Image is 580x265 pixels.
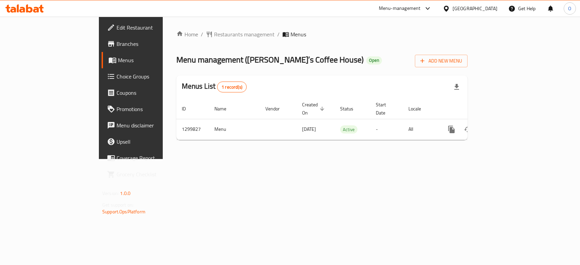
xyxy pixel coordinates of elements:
a: Menu disclaimer [102,117,196,134]
span: Menus [291,30,306,38]
span: Menu management ( [PERSON_NAME]’s Coffee House ) [176,52,364,67]
a: Promotions [102,101,196,117]
span: Name [214,105,235,113]
button: more [443,121,460,138]
div: Menu-management [379,4,421,13]
div: Active [340,125,357,134]
span: Edit Restaurant [117,23,190,32]
div: Open [366,56,382,65]
a: Coupons [102,85,196,101]
span: 1.0.0 [120,189,130,198]
a: Branches [102,36,196,52]
span: Promotions [117,105,190,113]
button: Change Status [460,121,476,138]
div: Export file [449,79,465,95]
a: Coverage Report [102,150,196,166]
td: Menu [209,119,260,140]
span: Coupons [117,89,190,97]
td: - [370,119,403,140]
a: Menus [102,52,196,68]
a: Choice Groups [102,68,196,85]
a: Support.OpsPlatform [102,207,145,216]
span: Grocery Checklist [117,170,190,178]
span: Choice Groups [117,72,190,81]
span: [DATE] [302,125,316,134]
span: O [568,5,571,12]
li: / [201,30,203,38]
span: Upsell [117,138,190,146]
div: [GEOGRAPHIC_DATA] [453,5,497,12]
span: Branches [117,40,190,48]
span: Active [340,126,357,134]
a: Grocery Checklist [102,166,196,182]
a: Upsell [102,134,196,150]
span: Add New Menu [420,57,462,65]
span: Get support on: [102,200,134,209]
span: Created On [302,101,327,117]
span: Status [340,105,362,113]
h2: Menus List [182,81,247,92]
span: ID [182,105,195,113]
a: Edit Restaurant [102,19,196,36]
span: 1 record(s) [217,84,246,90]
table: enhanced table [176,99,514,140]
span: Start Date [376,101,395,117]
nav: breadcrumb [176,30,468,38]
span: Menus [118,56,190,64]
span: Locale [408,105,430,113]
span: Restaurants management [214,30,275,38]
a: Restaurants management [206,30,275,38]
div: Total records count [217,82,247,92]
th: Actions [438,99,514,119]
span: Vendor [265,105,288,113]
span: Coverage Report [117,154,190,162]
button: Add New Menu [415,55,468,67]
li: / [277,30,280,38]
span: Menu disclaimer [117,121,190,129]
span: Version: [102,189,119,198]
span: Open [366,57,382,63]
td: All [403,119,438,140]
